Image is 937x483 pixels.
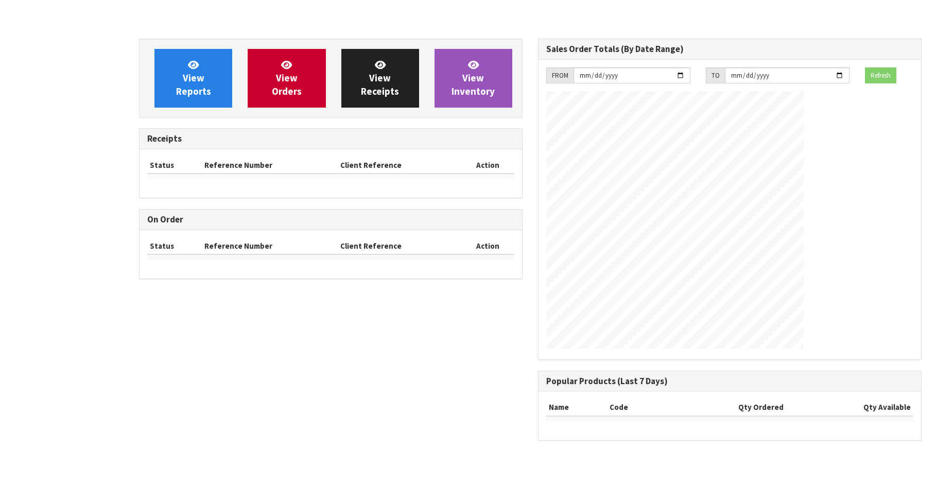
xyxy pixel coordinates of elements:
th: Status [147,238,202,254]
button: Refresh [865,67,896,84]
div: FROM [546,67,574,84]
th: Qty Available [786,399,913,416]
th: Status [147,157,202,174]
th: Action [462,157,514,174]
th: Action [462,238,514,254]
th: Name [546,399,607,416]
span: View Orders [272,59,302,97]
th: Client Reference [338,157,461,174]
span: View Reports [176,59,211,97]
th: Code [607,399,664,416]
h3: On Order [147,215,514,225]
h3: Receipts [147,134,514,144]
h3: Popular Products (Last 7 Days) [546,376,913,386]
a: ViewReports [154,49,232,108]
th: Reference Number [202,157,338,174]
a: ViewInventory [435,49,512,108]
span: View Receipts [361,59,399,97]
div: TO [706,67,725,84]
a: ViewReceipts [341,49,419,108]
a: ViewOrders [248,49,325,108]
th: Qty Ordered [665,399,787,416]
th: Reference Number [202,238,338,254]
h3: Sales Order Totals (By Date Range) [546,44,913,54]
span: View Inventory [452,59,495,97]
th: Client Reference [338,238,461,254]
